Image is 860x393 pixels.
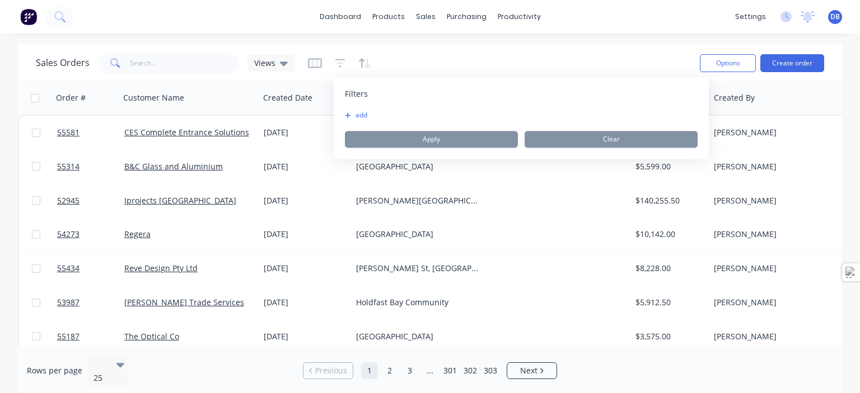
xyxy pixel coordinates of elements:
div: purchasing [441,8,492,25]
a: Page 3 [401,362,418,379]
h1: Sales Orders [36,58,90,68]
div: [PERSON_NAME][GEOGRAPHIC_DATA] [GEOGRAPHIC_DATA] [356,195,480,206]
div: Order # [56,92,86,103]
div: products [367,8,410,25]
button: Create order [760,54,824,72]
span: 54273 [57,229,80,240]
div: [DATE] [264,127,347,138]
a: Regera [124,229,151,239]
div: [PERSON_NAME] St, [GEOGRAPHIC_DATA] [356,263,480,274]
div: [PERSON_NAME] [714,297,838,308]
a: 52945 [57,184,124,217]
a: Page 1 is your current page [361,362,378,379]
div: $5,912.50 [635,297,702,308]
div: [PERSON_NAME] [714,263,838,274]
div: Created Date [263,92,312,103]
div: 25 [94,372,107,383]
a: Page 301 [442,362,459,379]
a: 53987 [57,286,124,319]
span: DB [830,12,840,22]
span: 53987 [57,297,80,308]
div: Created By [714,92,755,103]
div: [DATE] [264,161,347,172]
button: add [345,111,373,120]
div: [DATE] [264,297,347,308]
input: Search... [130,52,239,74]
a: Page 303 [482,362,499,379]
div: [DATE] [264,229,347,240]
div: Customer Name [123,92,184,103]
a: CES Complete Entrance Solutions [124,127,249,138]
a: 55434 [57,252,124,285]
a: 55314 [57,150,124,183]
a: Iprojects [GEOGRAPHIC_DATA] [124,195,236,206]
span: 55581 [57,127,80,138]
span: Previous [315,365,347,376]
div: [GEOGRAPHIC_DATA] [356,229,480,240]
a: Next page [507,365,557,376]
a: The Optical Co [124,331,179,342]
a: Page 302 [462,362,479,379]
div: [DATE] [264,263,347,274]
div: sales [410,8,441,25]
div: $10,142.00 [635,229,702,240]
span: 55314 [57,161,80,172]
img: Factory [20,8,37,25]
button: Apply [345,131,518,148]
div: [PERSON_NAME] [714,127,838,138]
div: Holdfast Bay Community [356,297,480,308]
a: Previous page [303,365,353,376]
div: [DATE] [264,331,347,342]
div: [DATE] [264,195,347,206]
div: $140,255.50 [635,195,702,206]
div: [PERSON_NAME] [714,229,838,240]
div: $8,228.00 [635,263,702,274]
div: [GEOGRAPHIC_DATA] [356,331,480,342]
a: 55187 [57,320,124,353]
span: 55434 [57,263,80,274]
button: Clear [525,131,698,148]
div: [GEOGRAPHIC_DATA] [356,161,480,172]
div: settings [730,8,772,25]
div: [PERSON_NAME] [714,195,838,206]
div: [PERSON_NAME] [714,331,838,342]
span: Rows per page [27,365,82,376]
a: Reve Design Pty Ltd [124,263,198,273]
button: Options [700,54,756,72]
span: 52945 [57,195,80,206]
span: Views [254,57,275,69]
a: 54273 [57,217,124,251]
a: [PERSON_NAME] Trade Services [124,297,244,307]
ul: Pagination [298,362,562,379]
div: $5,599.00 [635,161,702,172]
div: productivity [492,8,546,25]
a: B&C Glass and Aluminium [124,161,223,172]
span: Filters [345,88,368,100]
a: Jump forward [422,362,438,379]
div: [PERSON_NAME] [714,161,838,172]
span: Next [520,365,537,376]
a: 55581 [57,116,124,149]
a: dashboard [314,8,367,25]
a: Page 2 [381,362,398,379]
span: 55187 [57,331,80,342]
div: $3,575.00 [635,331,702,342]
